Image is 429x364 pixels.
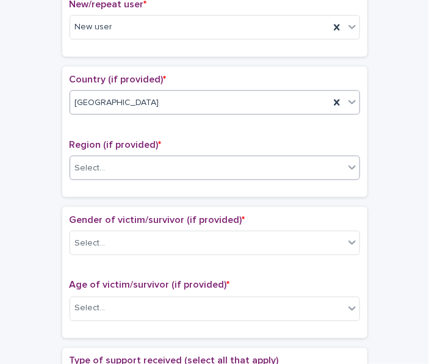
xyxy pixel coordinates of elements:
span: [GEOGRAPHIC_DATA] [75,96,159,109]
span: Country (if provided) [70,75,167,84]
div: Select... [75,162,106,175]
span: Age of victim/survivor (if provided) [70,280,230,290]
div: Select... [75,302,106,315]
span: Gender of victim/survivor (if provided) [70,215,245,225]
span: New user [75,21,113,34]
span: Region (if provided) [70,140,162,150]
div: Select... [75,237,106,250]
